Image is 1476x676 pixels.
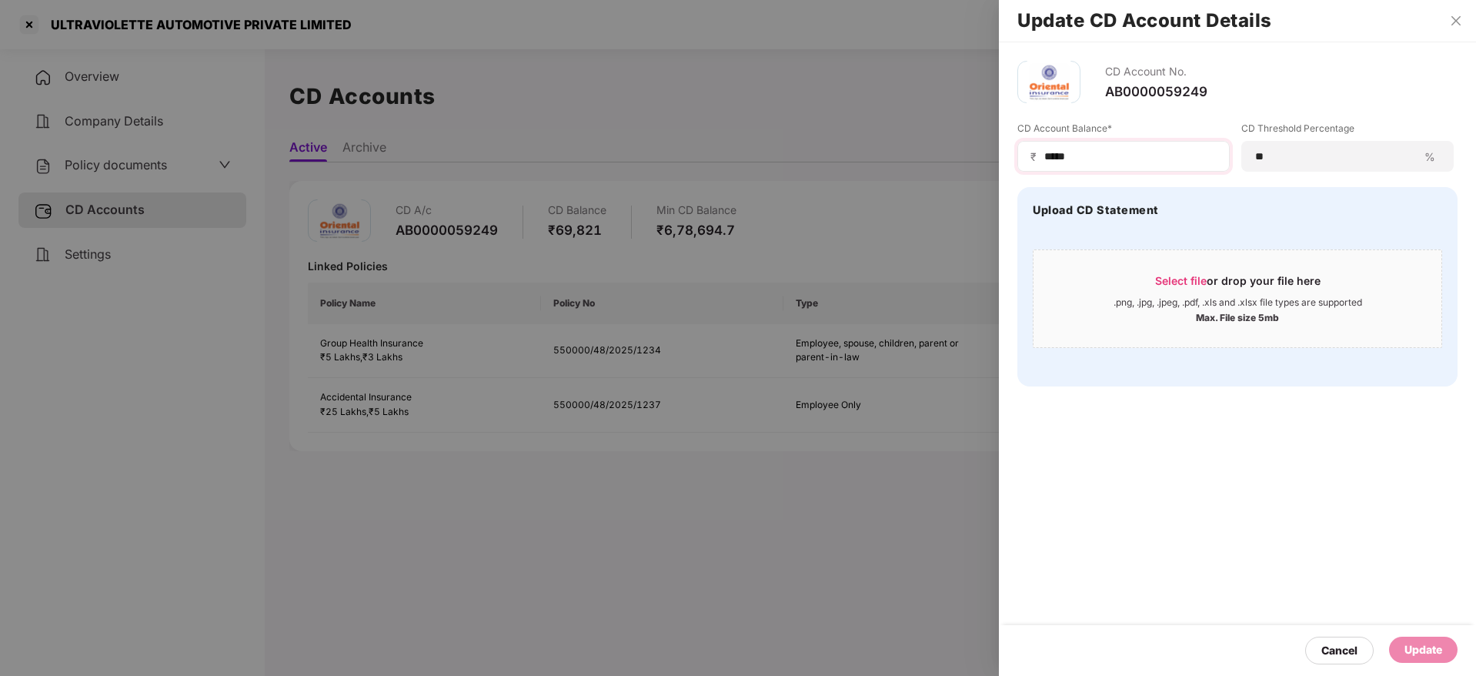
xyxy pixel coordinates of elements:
[1030,149,1043,164] span: ₹
[1033,202,1159,218] h4: Upload CD Statement
[1196,309,1279,324] div: Max. File size 5mb
[1241,122,1454,141] label: CD Threshold Percentage
[1105,83,1207,100] div: AB0000059249
[1017,122,1230,141] label: CD Account Balance*
[1445,14,1467,28] button: Close
[1155,273,1321,296] div: or drop your file here
[1017,12,1458,29] h2: Update CD Account Details
[1418,149,1441,164] span: %
[1114,296,1362,309] div: .png, .jpg, .jpeg, .pdf, .xls and .xlsx file types are supported
[1034,262,1441,336] span: Select fileor drop your file here.png, .jpg, .jpeg, .pdf, .xls and .xlsx file types are supported...
[1155,274,1207,287] span: Select file
[1026,59,1072,105] img: oi.png
[1450,15,1462,27] span: close
[1404,641,1442,658] div: Update
[1105,61,1207,83] div: CD Account No.
[1321,642,1357,659] div: Cancel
